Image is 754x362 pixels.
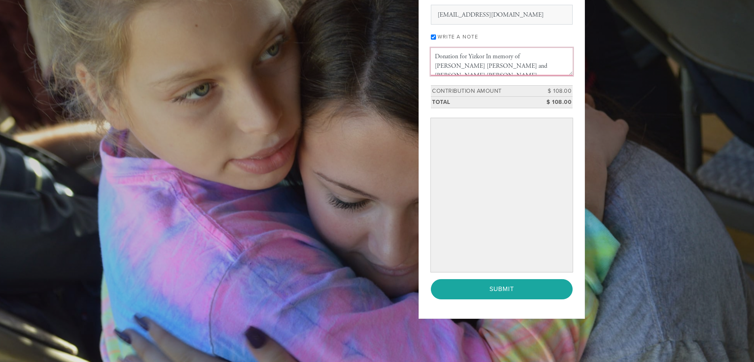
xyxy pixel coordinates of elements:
td: Total [431,97,537,108]
label: Write a note [438,34,478,40]
td: Contribution Amount [431,85,537,97]
input: Submit [431,279,573,299]
iframe: Secure payment input frame [432,120,571,270]
td: $ 108.00 [537,85,573,97]
td: $ 108.00 [537,97,573,108]
textarea: In memory of A. [PERSON_NAME] and [PERSON_NAME] [PERSON_NAME], [PERSON_NAME] grandparents [431,48,573,75]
